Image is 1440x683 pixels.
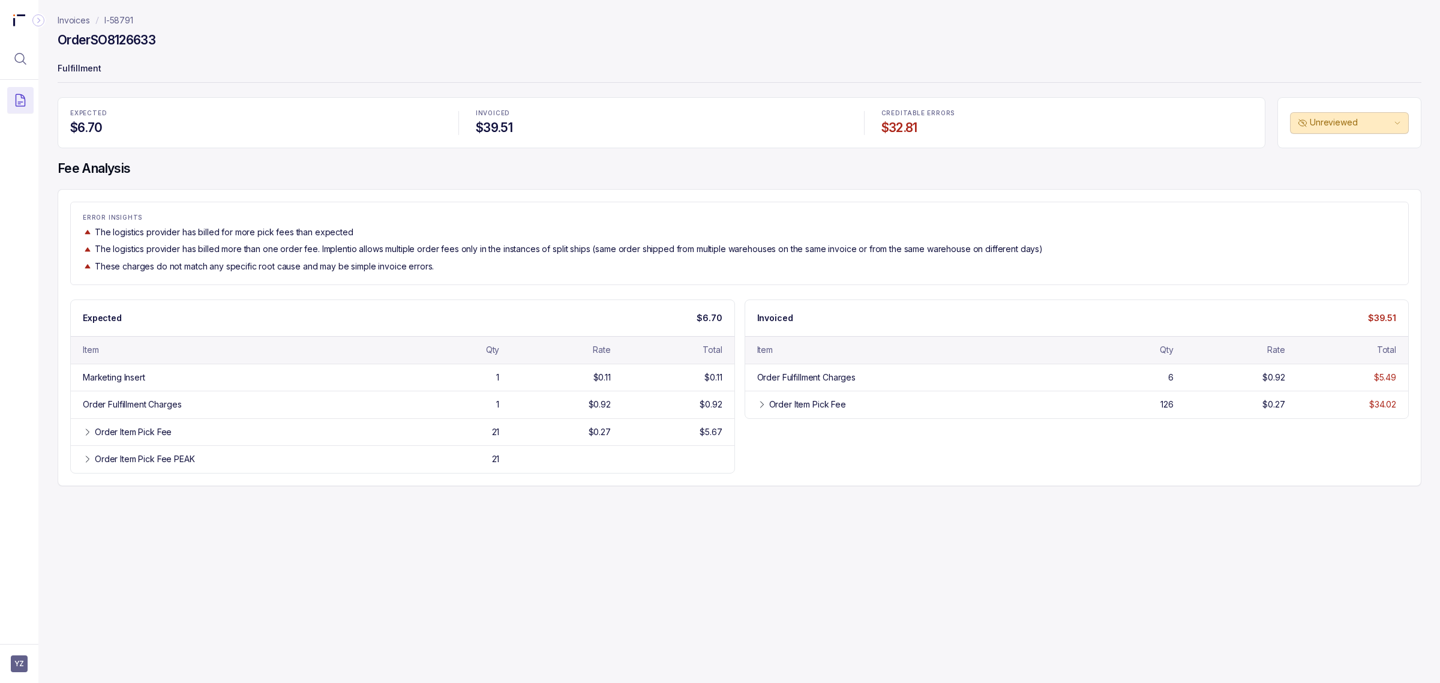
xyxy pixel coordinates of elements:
div: 21 [492,426,500,438]
p: CREDITABLE ERRORS [881,110,1253,117]
div: Order Item Pick Fee [95,426,172,438]
p: The logistics provider has billed more than one order fee. Implentio allows multiple order fees o... [95,243,1043,255]
nav: breadcrumb [58,14,133,26]
div: $0.11 [593,372,611,384]
div: $0.27 [589,426,611,438]
div: Order Item Pick Fee PEAK [95,453,195,465]
button: Unreviewed [1290,112,1409,134]
p: EXPECTED [70,110,442,117]
img: trend image [83,227,92,236]
button: Menu Icon Button MagnifyingGlassIcon [7,46,34,72]
div: Rate [1267,344,1285,356]
div: $0.92 [1262,372,1285,384]
img: trend image [83,262,92,271]
p: Unreviewed [1310,116,1391,128]
div: Order Fulfillment Charges [83,399,182,411]
div: $5.49 [1374,372,1396,384]
p: Invoiced [757,312,793,324]
div: $0.92 [589,399,611,411]
div: Item [757,344,773,356]
p: Expected [83,312,122,324]
h4: $32.81 [881,119,1253,136]
a: I-58791 [104,14,133,26]
div: 21 [492,453,500,465]
div: 6 [1168,372,1174,384]
p: ERROR INSIGHTS [83,214,1396,221]
div: Total [1377,344,1396,356]
div: Qty [1160,344,1174,356]
div: $5.67 [700,426,722,438]
img: trend image [83,245,92,254]
p: The logistics provider has billed for more pick fees than expected [95,226,353,238]
div: $0.27 [1262,399,1285,411]
p: INVOICED [476,110,847,117]
div: $0.92 [700,399,722,411]
p: $6.70 [697,312,722,324]
p: These charges do not match any specific root cause and may be simple invoice errors. [95,260,434,272]
div: 126 [1160,399,1174,411]
h4: Fee Analysis [58,160,1421,177]
div: Order Item Pick Fee [769,399,846,411]
div: Rate [593,344,610,356]
div: 1 [496,372,499,384]
h4: Order SO8126633 [58,32,155,49]
div: 1 [496,399,499,411]
h4: $6.70 [70,119,442,136]
p: Fulfillment [58,58,1421,82]
div: Qty [486,344,500,356]
button: User initials [11,655,28,672]
p: $39.51 [1368,312,1396,324]
button: Menu Icon Button DocumentTextIcon [7,87,34,113]
div: Total [703,344,722,356]
div: Order Fulfillment Charges [757,372,856,384]
div: Marketing Insert [83,372,145,384]
h4: $39.51 [476,119,847,136]
div: Collapse Icon [31,13,46,28]
div: Item [83,344,98,356]
div: $34.02 [1369,399,1396,411]
a: Invoices [58,14,90,26]
div: $0.11 [704,372,722,384]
